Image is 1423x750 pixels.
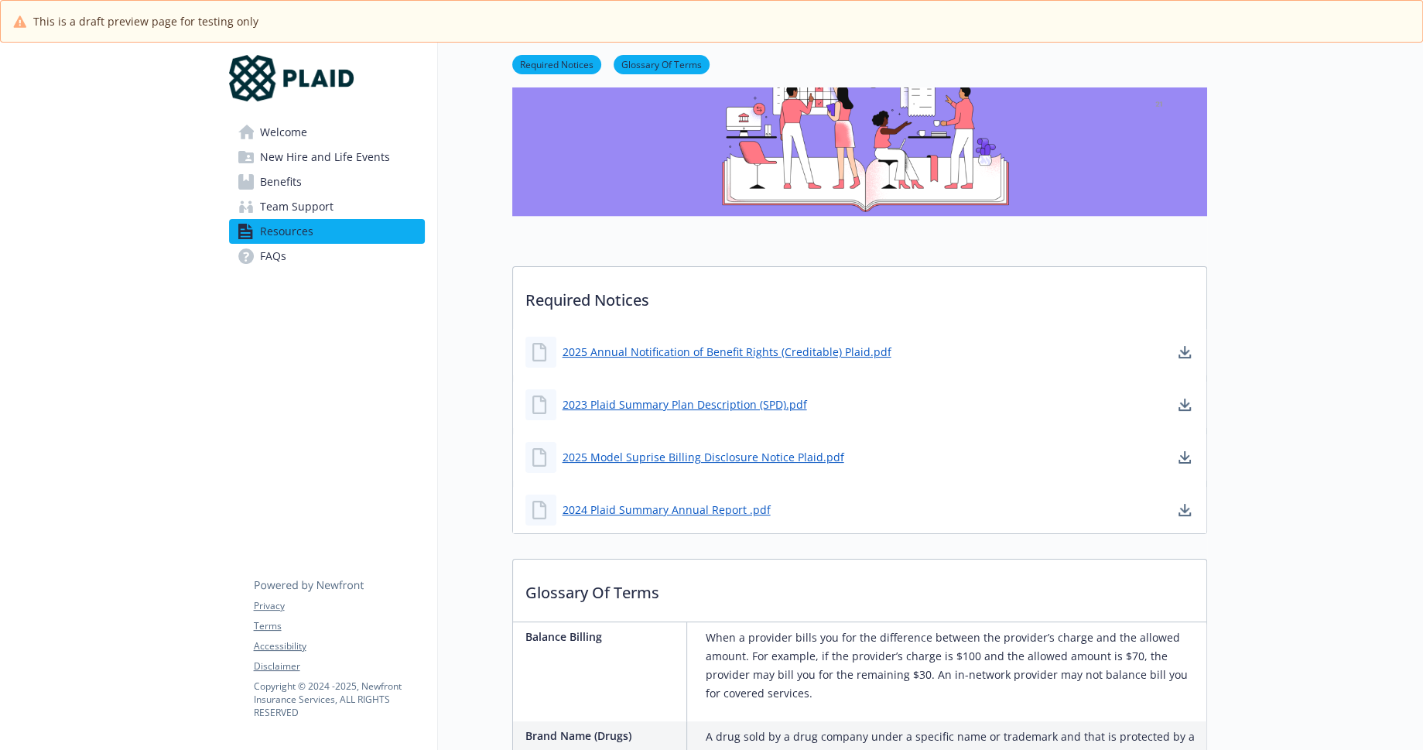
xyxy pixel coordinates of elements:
a: Welcome [229,120,425,145]
img: resources page banner [512,55,1207,216]
p: Required Notices [513,267,1206,324]
a: Terms [254,619,424,633]
a: Resources [229,219,425,244]
a: Required Notices [512,57,601,71]
a: Team Support [229,194,425,219]
span: This is a draft preview page for testing only [33,13,258,29]
p: Brand Name (Drugs) [525,728,680,744]
a: download document [1175,501,1194,519]
span: Team Support [260,194,334,219]
a: Accessibility [254,639,424,653]
p: When a provider bills you for the difference between the provider’s charge and the allowed amount... [706,628,1200,703]
a: download document [1175,448,1194,467]
a: Disclaimer [254,659,424,673]
a: Privacy [254,599,424,613]
span: FAQs [260,244,286,269]
a: Benefits [229,170,425,194]
a: download document [1175,396,1194,414]
a: 2025 Annual Notification of Benefit Rights (Creditable) Plaid.pdf [563,344,891,360]
a: 2023 Plaid Summary Plan Description (SPD).pdf [563,396,807,413]
span: Benefits [260,170,302,194]
p: Balance Billing [525,628,680,645]
a: 2024 Plaid Summary Annual Report .pdf [563,502,771,518]
p: Glossary Of Terms [513,560,1206,617]
a: FAQs [229,244,425,269]
span: New Hire and Life Events [260,145,390,170]
span: Resources [260,219,313,244]
p: Copyright © 2024 - 2025 , Newfront Insurance Services, ALL RIGHTS RESERVED [254,680,424,719]
a: Glossary Of Terms [614,57,710,71]
a: 2025 Model Suprise Billing Disclosure Notice Plaid.pdf [563,449,844,465]
span: Welcome [260,120,307,145]
a: New Hire and Life Events [229,145,425,170]
a: download document [1175,343,1194,361]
